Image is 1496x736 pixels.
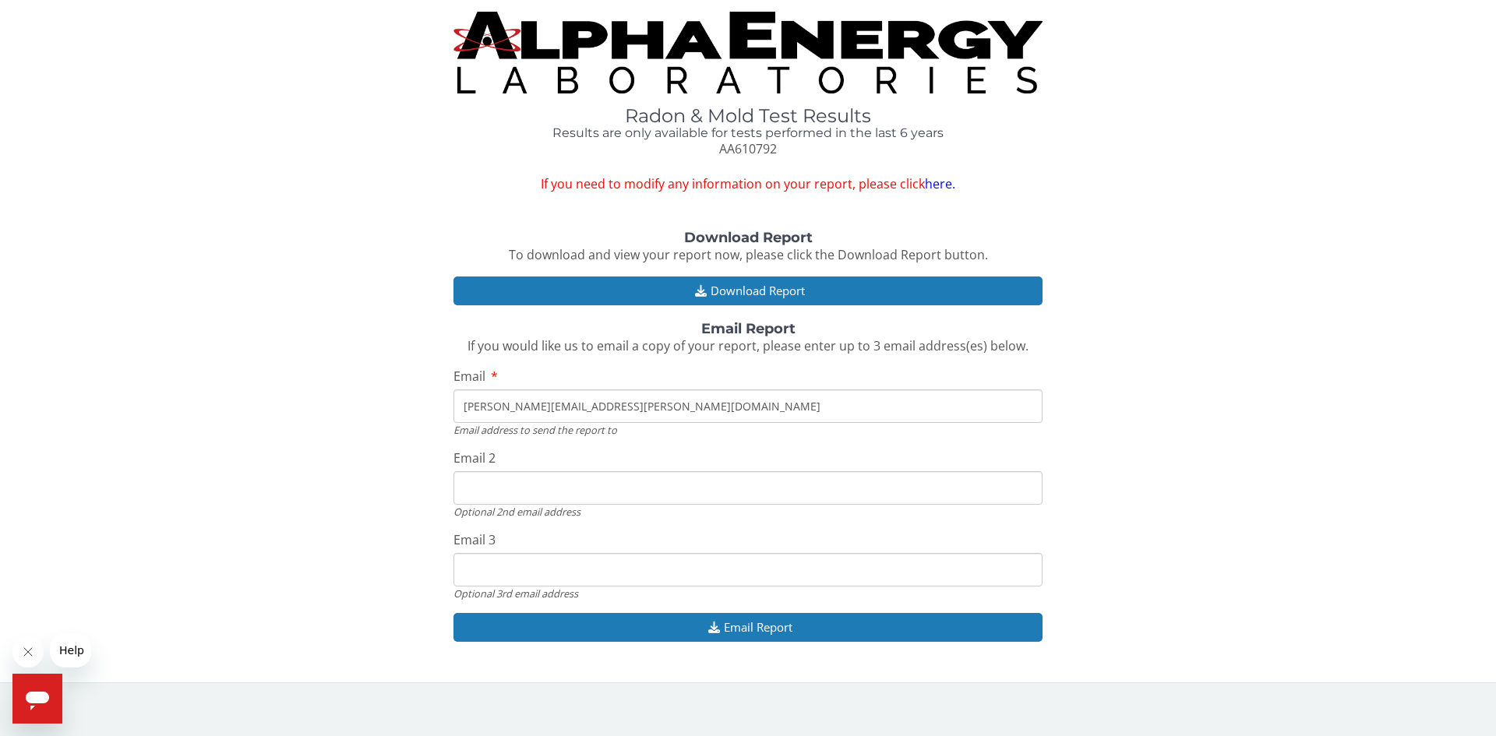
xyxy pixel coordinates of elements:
[453,449,496,467] span: Email 2
[12,636,44,667] iframe: Close message
[453,276,1043,305] button: Download Report
[453,12,1043,93] img: TightCrop.jpg
[453,586,1043,600] div: Optional 3rd email address
[467,337,1028,354] span: If you would like us to email a copy of your report, please enter up to 3 email address(es) below.
[719,140,777,157] span: AA610792
[50,633,91,667] iframe: Message from company
[453,423,1043,437] div: Email address to send the report to
[925,175,955,192] a: here.
[12,674,62,724] iframe: Button to launch messaging window
[453,126,1043,140] h4: Results are only available for tests performed in the last 6 years
[453,106,1043,126] h1: Radon & Mold Test Results
[453,613,1043,642] button: Email Report
[701,320,796,337] strong: Email Report
[509,246,988,263] span: To download and view your report now, please click the Download Report button.
[453,531,496,548] span: Email 3
[684,229,813,246] strong: Download Report
[453,175,1043,193] span: If you need to modify any information on your report, please click
[453,505,1043,519] div: Optional 2nd email address
[453,368,485,385] span: Email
